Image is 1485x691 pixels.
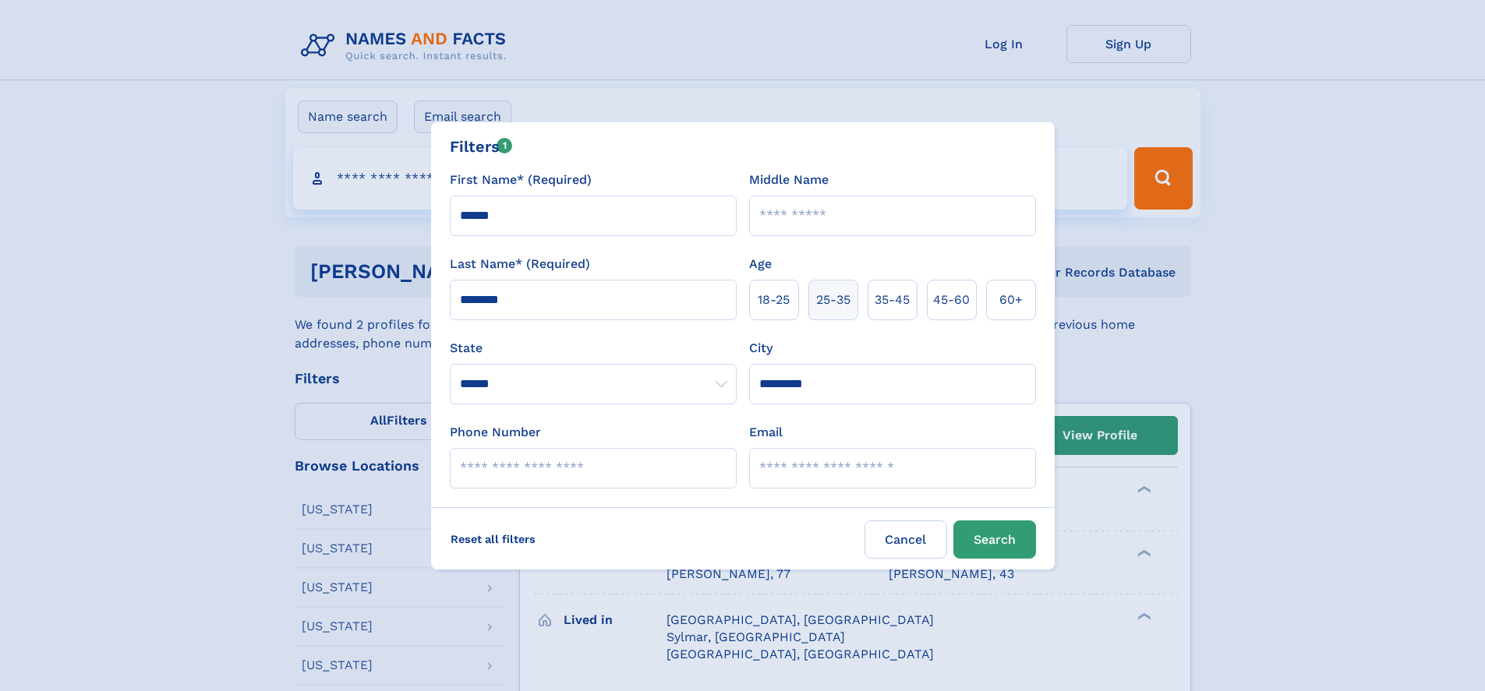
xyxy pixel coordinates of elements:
[749,171,829,189] label: Middle Name
[864,520,947,559] label: Cancel
[953,520,1036,559] button: Search
[758,291,790,309] span: 18‑25
[999,291,1023,309] span: 60+
[450,135,513,158] div: Filters
[875,291,910,309] span: 35‑45
[450,423,541,442] label: Phone Number
[450,339,737,358] label: State
[440,520,546,558] label: Reset all filters
[933,291,970,309] span: 45‑60
[749,255,772,273] label: Age
[450,255,590,273] label: Last Name* (Required)
[749,423,783,442] label: Email
[816,291,850,309] span: 25‑35
[450,171,592,189] label: First Name* (Required)
[749,339,773,358] label: City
